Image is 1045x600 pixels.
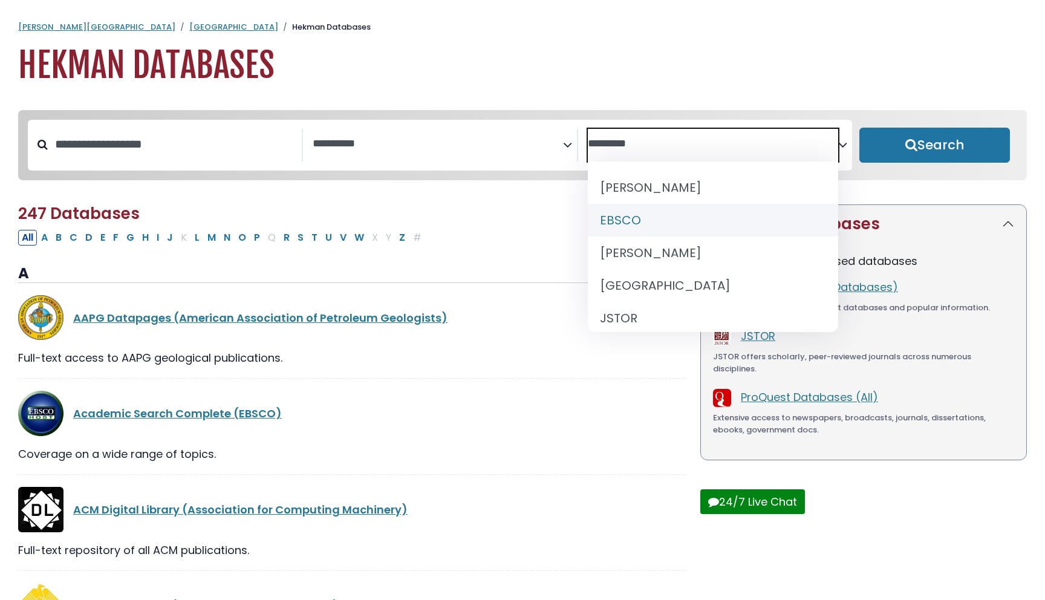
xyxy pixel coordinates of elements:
[73,502,408,517] a: ACM Digital Library (Association for Computing Machinery)
[588,171,838,204] li: [PERSON_NAME]
[18,21,1027,33] nav: breadcrumb
[308,230,321,246] button: Filter Results T
[153,230,163,246] button: Filter Results I
[191,230,203,246] button: Filter Results L
[280,230,293,246] button: Filter Results R
[294,230,307,246] button: Filter Results S
[204,230,220,246] button: Filter Results M
[189,21,278,33] a: [GEOGRAPHIC_DATA]
[713,412,1014,435] div: Extensive access to newspapers, broadcasts, journals, dissertations, ebooks, government docs.
[713,302,1014,314] div: Powerful platform with full-text databases and popular information.
[18,350,686,366] div: Full-text access to AAPG geological publications.
[48,134,302,154] input: Search database by title or keyword
[18,203,140,224] span: 247 Databases
[250,230,264,246] button: Filter Results P
[37,230,51,246] button: Filter Results A
[18,446,686,462] div: Coverage on a wide range of topics.
[18,542,686,558] div: Full-text repository of all ACM publications.
[396,230,409,246] button: Filter Results Z
[588,204,838,236] li: EBSCO
[52,230,65,246] button: Filter Results B
[741,390,878,405] a: ProQuest Databases (All)
[73,310,448,325] a: AAPG Datapages (American Association of Petroleum Geologists)
[588,302,838,334] li: JSTOR
[18,229,426,244] div: Alpha-list to filter by first letter of database name
[138,230,152,246] button: Filter Results H
[18,265,686,283] h3: A
[588,138,838,151] textarea: Search
[18,110,1027,180] nav: Search filters
[278,21,371,33] li: Hekman Databases
[235,230,250,246] button: Filter Results O
[109,230,122,246] button: Filter Results F
[322,230,336,246] button: Filter Results U
[220,230,234,246] button: Filter Results N
[313,138,563,151] textarea: Search
[97,230,109,246] button: Filter Results E
[73,406,282,421] a: Academic Search Complete (EBSCO)
[163,230,177,246] button: Filter Results J
[336,230,350,246] button: Filter Results V
[713,253,1014,269] p: The most frequently-used databases
[701,205,1026,243] button: Featured Databases
[66,230,81,246] button: Filter Results C
[18,230,37,246] button: All
[741,328,775,344] a: JSTOR
[18,21,175,33] a: [PERSON_NAME][GEOGRAPHIC_DATA]
[859,128,1010,163] button: Submit for Search Results
[700,489,805,514] button: 24/7 Live Chat
[82,230,96,246] button: Filter Results D
[351,230,368,246] button: Filter Results W
[123,230,138,246] button: Filter Results G
[18,45,1027,86] h1: Hekman Databases
[588,269,838,302] li: [GEOGRAPHIC_DATA]
[713,351,1014,374] div: JSTOR offers scholarly, peer-reviewed journals across numerous disciplines.
[588,236,838,269] li: [PERSON_NAME]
